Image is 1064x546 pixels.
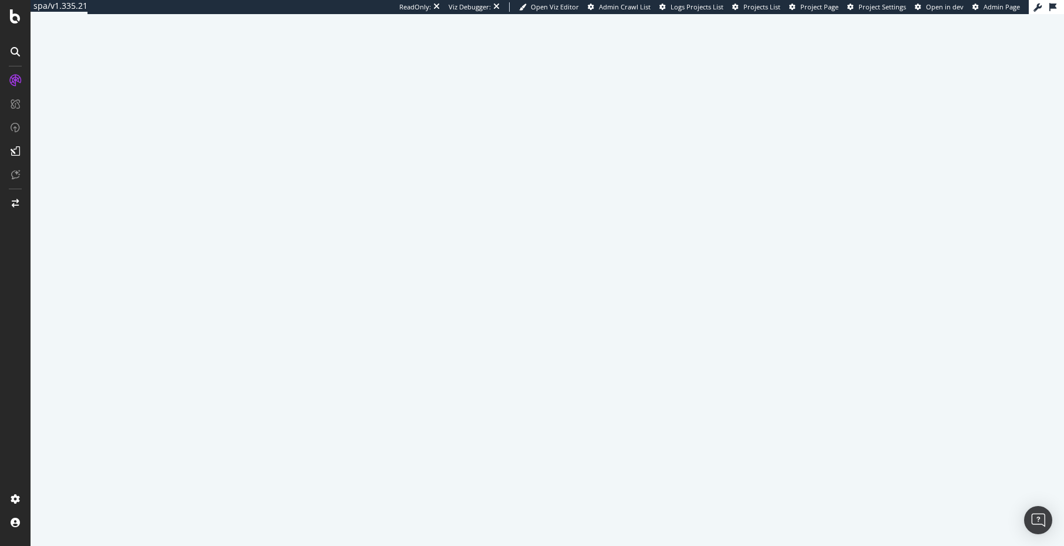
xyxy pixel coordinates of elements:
[926,2,964,11] span: Open in dev
[915,2,964,12] a: Open in dev
[588,2,651,12] a: Admin Crawl List
[847,2,906,12] a: Project Settings
[984,2,1020,11] span: Admin Page
[449,2,491,12] div: Viz Debugger:
[519,2,579,12] a: Open Viz Editor
[1024,506,1052,534] div: Open Intercom Messenger
[858,2,906,11] span: Project Settings
[399,2,431,12] div: ReadOnly:
[732,2,780,12] a: Projects List
[671,2,723,11] span: Logs Projects List
[531,2,579,11] span: Open Viz Editor
[789,2,839,12] a: Project Page
[599,2,651,11] span: Admin Crawl List
[972,2,1020,12] a: Admin Page
[743,2,780,11] span: Projects List
[659,2,723,12] a: Logs Projects List
[800,2,839,11] span: Project Page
